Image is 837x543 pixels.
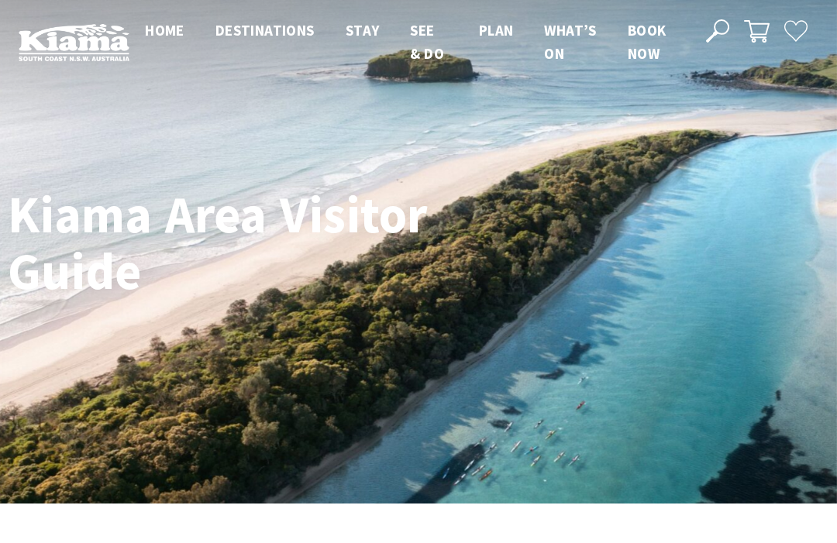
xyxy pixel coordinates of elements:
[145,21,184,40] span: Home
[479,21,514,40] span: Plan
[544,21,596,63] span: What’s On
[19,23,129,61] img: Kiama Logo
[410,21,444,63] span: See & Do
[129,19,688,66] nav: Main Menu
[8,186,446,300] h1: Kiama Area Visitor Guide
[628,21,666,63] span: Book now
[346,21,380,40] span: Stay
[215,21,315,40] span: Destinations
